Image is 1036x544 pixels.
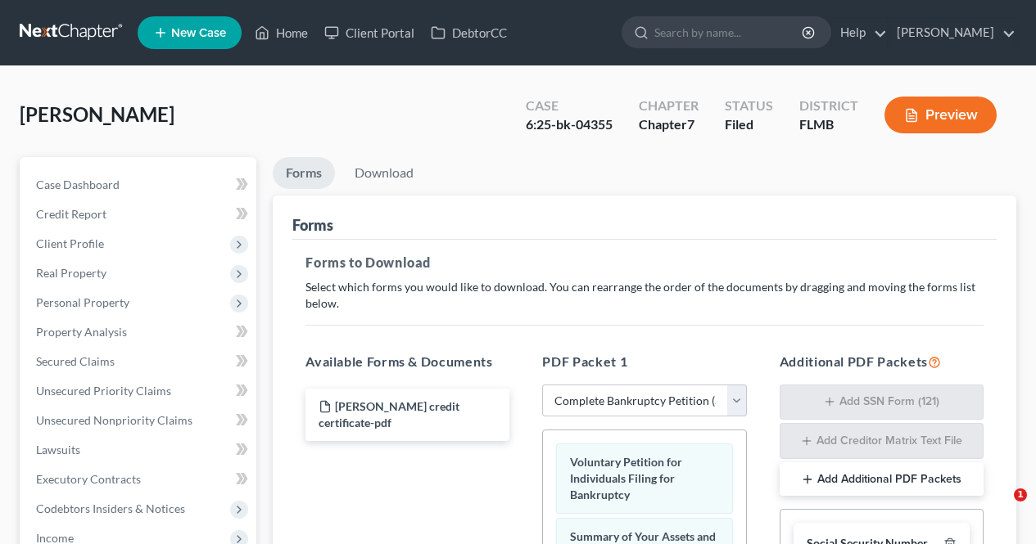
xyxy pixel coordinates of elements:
[889,18,1016,47] a: [PERSON_NAME]
[36,384,171,398] span: Unsecured Priority Claims
[725,97,773,115] div: Status
[305,352,509,371] h5: Available Forms & Documents
[305,279,984,312] p: Select which forms you would like to download. You can rearrange the order of the documents by dr...
[687,116,694,132] span: 7
[36,207,106,221] span: Credit Report
[570,455,682,501] span: Voluntary Petition for Individuals Filing for Bankruptcy
[20,102,174,126] span: [PERSON_NAME]
[780,423,984,459] button: Add Creditor Matrix Text File
[23,170,256,200] a: Case Dashboard
[36,295,129,309] span: Personal Property
[36,178,120,191] span: Case Dashboard
[884,97,997,133] button: Preview
[639,97,699,115] div: Chapter
[423,18,515,47] a: DebtorCC
[36,472,141,486] span: Executory Contracts
[171,27,226,39] span: New Case
[305,253,984,272] h5: Forms to Download
[23,200,256,229] a: Credit Report
[526,97,613,115] div: Case
[36,354,115,368] span: Secured Claims
[725,115,773,134] div: Filed
[832,18,887,47] a: Help
[36,266,106,280] span: Real Property
[342,157,427,189] a: Download
[542,352,746,371] h5: PDF Packet 1
[799,97,858,115] div: District
[292,215,333,235] div: Forms
[319,399,459,429] span: [PERSON_NAME] credit certificate-pdf
[980,488,1020,528] iframe: Intercom live chat
[526,115,613,134] div: 6:25-bk-04355
[36,501,185,515] span: Codebtors Insiders & Notices
[23,465,256,494] a: Executory Contracts
[23,435,256,465] a: Lawsuits
[654,17,804,47] input: Search by name...
[23,347,256,376] a: Secured Claims
[247,18,316,47] a: Home
[36,325,127,339] span: Property Analysis
[36,443,80,456] span: Lawsuits
[36,413,192,427] span: Unsecured Nonpriority Claims
[780,462,984,497] button: Add Additional PDF Packets
[36,236,104,250] span: Client Profile
[639,115,699,134] div: Chapter
[23,317,256,347] a: Property Analysis
[1014,488,1027,501] span: 1
[273,157,335,189] a: Forms
[316,18,423,47] a: Client Portal
[799,115,858,134] div: FLMB
[780,352,984,371] h5: Additional PDF Packets
[780,384,984,420] button: Add SSN Form (121)
[23,376,256,406] a: Unsecured Priority Claims
[23,406,256,435] a: Unsecured Nonpriority Claims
